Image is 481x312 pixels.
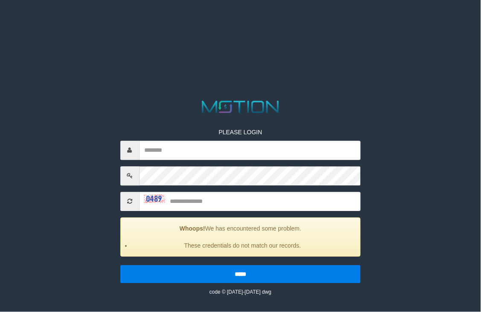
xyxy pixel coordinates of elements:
small: code © [DATE]-[DATE] dwg [210,289,271,295]
img: MOTION_logo.png [198,98,283,115]
img: captcha [144,195,165,203]
li: These credentials do not match our records. [131,241,354,250]
div: We has encountered some problem. [120,217,361,257]
p: PLEASE LOGIN [120,128,361,136]
strong: Whoops! [180,225,205,232]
